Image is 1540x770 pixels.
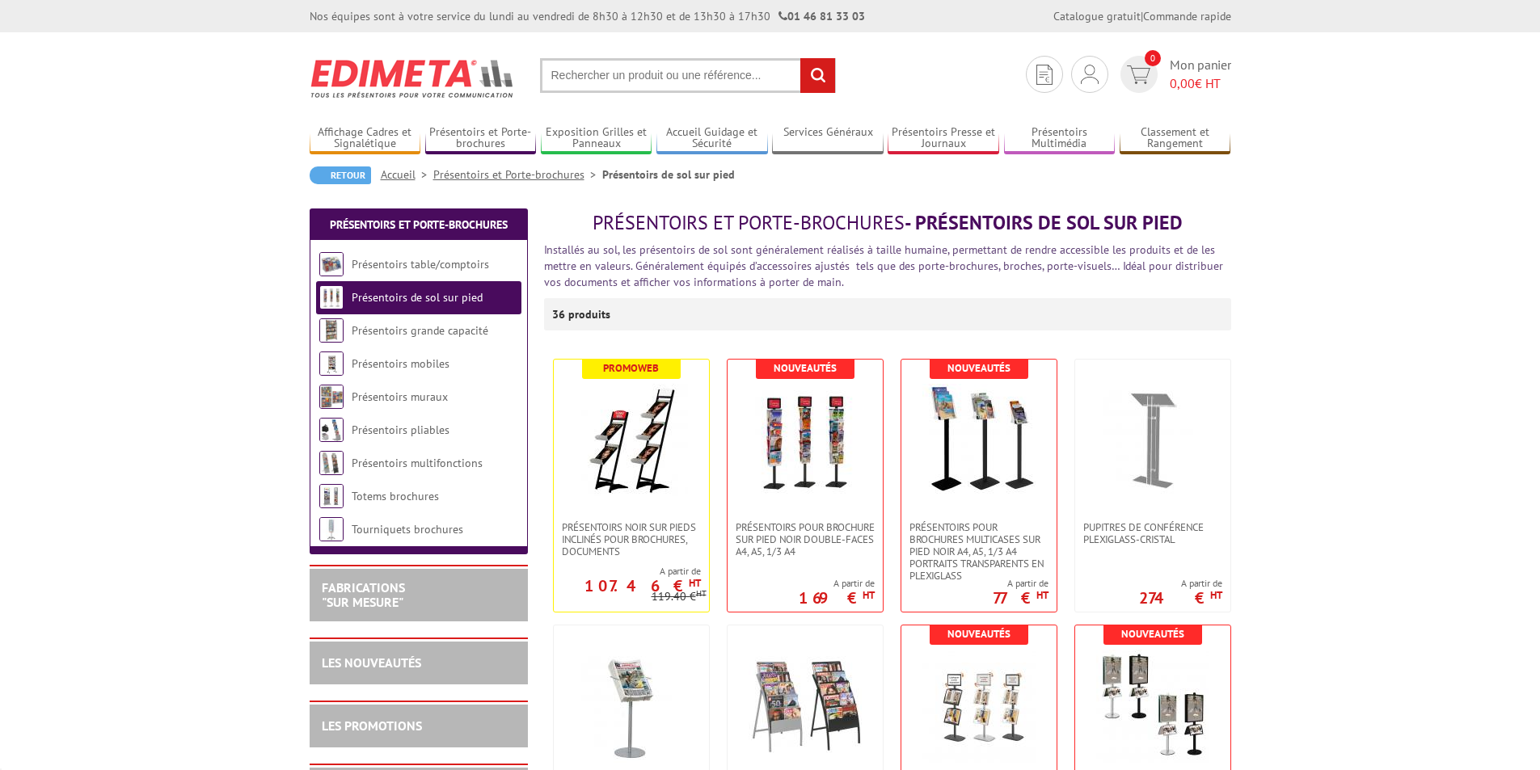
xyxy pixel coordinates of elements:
[1053,8,1231,24] div: |
[575,650,688,763] img: Porte Journaux & Magazines Tabloïds sur pied fixe H 77 cm
[1210,588,1222,602] sup: HT
[1145,50,1161,66] span: 0
[352,389,448,404] a: Présentoirs muraux
[778,9,865,23] strong: 01 46 81 33 03
[433,167,602,182] a: Présentoirs et Porte-brochures
[1170,56,1231,93] span: Mon panier
[352,522,463,536] a: Tourniquets brochures
[728,521,883,558] a: Présentoirs pour brochure sur pied NOIR double-faces A4, A5, 1/3 A4
[1139,593,1222,603] p: 274 €
[1116,56,1231,93] a: devis rapide 0 Mon panier 0,00€ HT
[947,361,1010,375] b: Nouveautés
[319,252,344,276] img: Présentoirs table/comptoirs
[352,290,483,305] a: Présentoirs de sol sur pied
[696,587,707,599] sup: HT
[922,384,1036,497] img: Présentoirs pour brochures multicases sur pied NOIR A4, A5, 1/3 A4 Portraits transparents en plex...
[541,125,652,152] a: Exposition Grilles et Panneaux
[1170,74,1231,93] span: € HT
[352,257,489,271] a: Présentoirs table/comptoirs
[603,361,659,375] b: Promoweb
[602,166,735,183] li: Présentoirs de sol sur pied
[1096,384,1209,497] img: Pupitres de conférence plexiglass-cristal
[1081,65,1099,84] img: devis rapide
[1121,627,1184,641] b: Nouveautés
[562,521,701,558] span: Présentoirs NOIR sur pieds inclinés pour brochures, documents
[554,521,709,558] a: Présentoirs NOIR sur pieds inclinés pour brochures, documents
[888,125,999,152] a: Présentoirs Presse et Journaux
[552,298,613,330] p: 36 produits
[584,581,701,591] p: 107.46 €
[1143,9,1231,23] a: Commande rapide
[736,521,875,558] span: Présentoirs pour brochure sur pied NOIR double-faces A4, A5, 1/3 A4
[1096,650,1209,763] img: Porte-affiches Visual-Displays® double face avec 2 cadres 60x80 cm et 2 étagères inclinées
[1170,75,1195,91] span: 0,00
[652,591,707,603] p: 119.40 €
[544,212,1231,234] h1: - Présentoirs de sol sur pied
[352,423,449,437] a: Présentoirs pliables
[544,242,1223,289] font: Installés au sol, les présentoirs de sol sont généralement réalisés à taille humaine, permettant ...
[922,650,1036,763] img: Présentoir Cadro-Clic® sur pied 1 porte-affiche A4 et 2 étagères brochures
[310,8,865,24] div: Nos équipes sont à votre service du lundi au vendredi de 8h30 à 12h30 et de 13h30 à 17h30
[330,217,508,232] a: Présentoirs et Porte-brochures
[593,210,905,235] span: Présentoirs et Porte-brochures
[1036,65,1053,85] img: devis rapide
[901,521,1057,582] a: Présentoirs pour brochures multicases sur pied NOIR A4, A5, 1/3 A4 Portraits transparents en plex...
[800,58,835,93] input: rechercher
[947,627,1010,641] b: Nouveautés
[1139,577,1222,590] span: A partir de
[1075,521,1230,545] a: Pupitres de conférence plexiglass-cristal
[310,48,516,108] img: Edimeta
[1053,9,1141,23] a: Catalogue gratuit
[1004,125,1116,152] a: Présentoirs Multimédia
[352,356,449,371] a: Présentoirs mobiles
[772,125,884,152] a: Services Généraux
[554,565,701,578] span: A partir de
[1083,521,1222,545] span: Pupitres de conférence plexiglass-cristal
[749,384,862,497] img: Présentoirs pour brochure sur pied NOIR double-faces A4, A5, 1/3 A4
[1120,125,1231,152] a: Classement et Rangement
[319,484,344,508] img: Totems brochures
[319,318,344,343] img: Présentoirs grande capacité
[322,717,422,734] a: LES PROMOTIONS
[310,166,371,184] a: Retour
[319,517,344,541] img: Tourniquets brochures
[425,125,537,152] a: Présentoirs et Porte-brochures
[322,579,405,610] a: FABRICATIONS"Sur Mesure"
[656,125,768,152] a: Accueil Guidage et Sécurité
[381,167,433,182] a: Accueil
[319,451,344,475] img: Présentoirs multifonctions
[1127,65,1150,84] img: devis rapide
[319,418,344,442] img: Présentoirs pliables
[993,593,1048,603] p: 77 €
[774,361,837,375] b: Nouveautés
[863,588,875,602] sup: HT
[689,576,701,590] sup: HT
[540,58,836,93] input: Rechercher un produit ou une référence...
[799,593,875,603] p: 169 €
[319,385,344,409] img: Présentoirs muraux
[352,456,483,470] a: Présentoirs multifonctions
[799,577,875,590] span: A partir de
[352,489,439,503] a: Totems brochures
[352,323,488,338] a: Présentoirs grande capacité
[310,125,421,152] a: Affichage Cadres et Signalétique
[575,384,688,496] img: Présentoirs NOIR sur pieds inclinés pour brochures, documents
[749,650,862,763] img: Présentoirs de sol Black-Line® pour brochures 5 Cases - Noirs ou Gris
[909,521,1048,582] span: Présentoirs pour brochures multicases sur pied NOIR A4, A5, 1/3 A4 Portraits transparents en plex...
[319,351,344,376] img: Présentoirs mobiles
[322,654,421,671] a: LES NOUVEAUTÉS
[993,577,1048,590] span: A partir de
[1036,588,1048,602] sup: HT
[319,285,344,309] img: Présentoirs de sol sur pied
